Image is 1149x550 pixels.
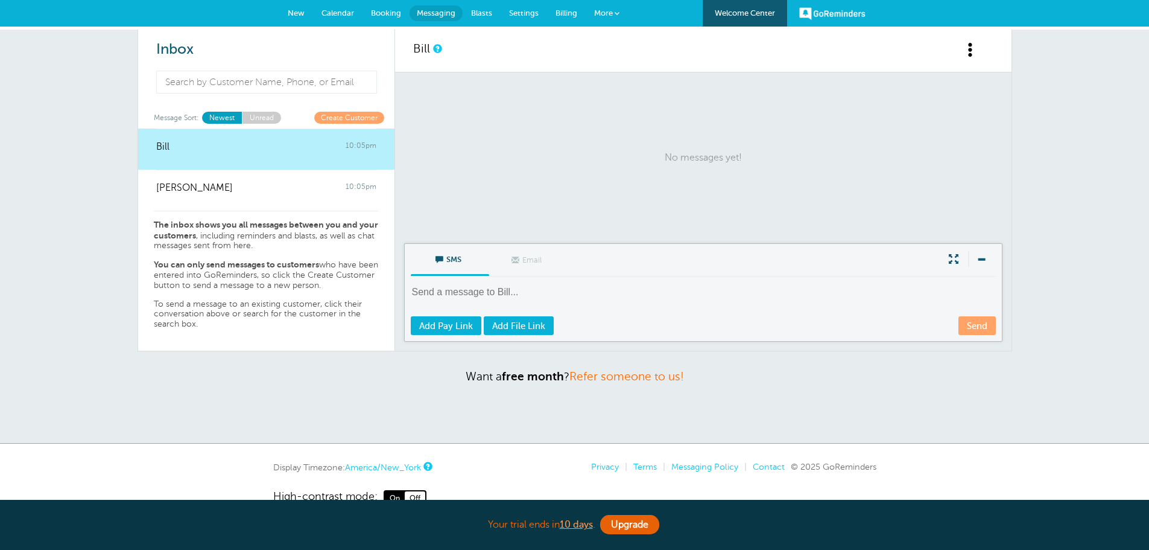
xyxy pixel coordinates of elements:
p: who have been entered into GoReminders, so click the Create Customer button to send a message to ... [154,260,379,290]
a: Add File Link [484,316,554,335]
a: Messaging [410,5,463,21]
span: High-contrast mode: [273,490,378,506]
span: Off [405,491,425,505]
span: Calendar [321,8,354,18]
a: Add Pay Link [411,316,481,335]
span: Add Pay Link [419,321,473,331]
span: New [288,8,305,18]
p: No messages yet! [413,85,993,231]
span: On [385,491,405,505]
a: This is a history of all communications between GoReminders and your customer. [433,45,440,53]
a: Bill [413,42,430,56]
span: 10:05pm [346,141,376,153]
h2: Inbox [156,41,376,59]
li: | [619,462,627,472]
a: Newest [202,112,242,123]
span: Booking [371,8,401,18]
a: Messaging Policy [671,462,738,472]
label: This customer does not have an email address. [489,245,568,277]
span: SMS [420,244,480,273]
a: 10 days [560,519,593,530]
span: Add File Link [492,321,545,331]
span: Blasts [471,8,492,18]
span: Bill [156,141,169,153]
a: Upgrade [600,515,659,534]
div: Your trial ends in . [273,512,876,538]
div: Display Timezone: [273,462,431,473]
a: [PERSON_NAME] 10:05pm [138,170,394,211]
a: Unread [242,112,281,123]
a: Bill 10:05pm [138,129,394,170]
strong: You can only send messages to customers [154,260,319,269]
span: © 2025 GoReminders [791,462,876,472]
span: More [594,8,613,18]
p: To send a message to an existing customer, click their conversation above or search for the custo... [154,299,379,330]
span: Messaging [417,8,455,18]
a: This is the timezone being used to display dates and times to you on this device. Click the timez... [423,462,431,470]
li: | [738,462,747,472]
a: High-contrast mode: On Off [273,490,876,506]
span: Message Sort: [154,112,199,123]
p: , including reminders and blasts, as well as chat messages sent from here. [154,220,379,251]
p: Want a ? [138,369,1012,383]
span: Email [498,245,559,273]
span: [PERSON_NAME] [156,182,233,194]
li: | [657,462,665,472]
a: Refer someone to us! [569,370,684,383]
a: Terms [633,462,657,472]
a: Send [958,316,996,335]
strong: free month [502,370,564,383]
strong: The inbox shows you all messages between you and your customers [154,220,378,240]
a: Contact [753,462,785,472]
input: Search by Customer Name, Phone, or Email [156,71,378,94]
a: Create Customer [314,112,384,123]
span: Settings [509,8,539,18]
span: Billing [556,8,577,18]
span: 10:05pm [346,182,376,194]
a: America/New_York [345,462,421,472]
a: Privacy [591,462,619,472]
